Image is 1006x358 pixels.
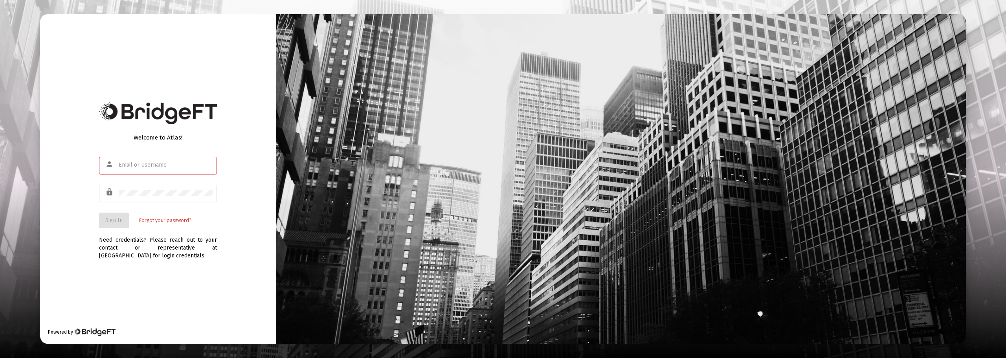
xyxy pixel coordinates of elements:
[74,328,115,336] img: Bridge Financial Technology Logo
[99,134,217,141] div: Welcome to Atlas!
[99,213,129,228] button: Sign In
[105,160,115,169] mat-icon: person
[105,187,115,197] mat-icon: lock
[105,217,123,224] span: Sign In
[99,102,217,124] img: Bridge Financial Technology Logo
[139,217,191,224] a: Forgot your password?
[99,228,217,260] div: Need credentials? Please reach out to your contact or representative at [GEOGRAPHIC_DATA] for log...
[119,162,213,168] input: Email or Username
[48,328,115,336] div: Powered by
